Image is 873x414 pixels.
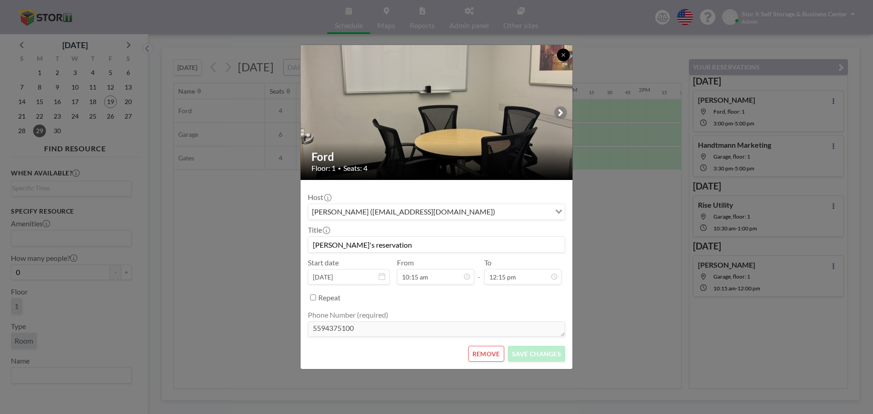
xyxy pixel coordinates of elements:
h2: Ford [311,150,562,164]
label: Phone Number (required) [308,310,388,319]
label: From [397,258,414,267]
span: Seats: 4 [343,164,367,173]
input: (No title) [308,237,565,252]
span: - [478,261,481,281]
label: Start date [308,258,339,267]
label: To [484,258,492,267]
span: • [338,165,341,172]
span: [PERSON_NAME] ([EMAIL_ADDRESS][DOMAIN_NAME]) [310,206,497,218]
label: Host [308,193,331,202]
button: SAVE CHANGES [508,346,565,362]
span: Floor: 1 [311,164,336,173]
button: REMOVE [468,346,504,362]
input: Search for option [498,206,550,218]
div: Search for option [308,204,565,219]
label: Repeat [318,293,341,302]
label: Title [308,225,329,234]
